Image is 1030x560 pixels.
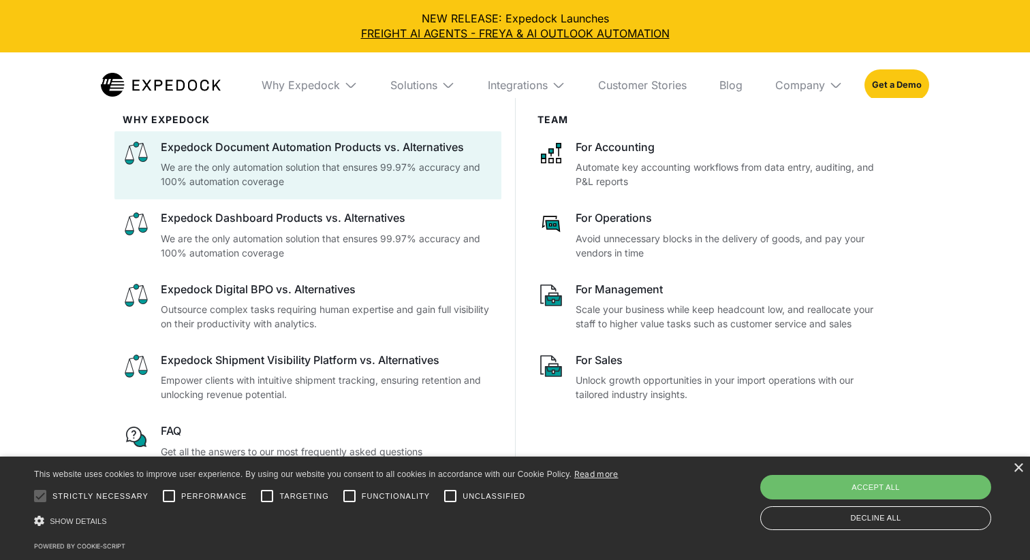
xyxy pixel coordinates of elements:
div: Expedock Document Automation Products vs. Alternatives [161,139,493,154]
div: Solutions [390,78,437,92]
span: Targeting [279,491,328,502]
iframe: Chat Widget [796,413,1030,560]
div: For Sales [576,352,886,367]
div: Expedock Dashboard Products vs. Alternatives [161,210,493,225]
p: Outsource complex tasks requiring human expertise and gain full visibility on their productivity ... [161,302,493,331]
a: Get a Demo [864,69,929,101]
a: For ManagementScale your business while keep headcount low, and reallocate your staff to higher v... [537,282,886,331]
p: We are the only automation solution that ensures 99.97% accuracy and 100% automation coverage [161,160,493,188]
span: Show details [50,517,107,525]
p: Avoid unnecessary blocks in the delivery of goods, and pay your vendors in time [576,231,886,260]
div: For Management [576,282,886,297]
a: Expedock Shipment Visibility Platform vs. AlternativesEmpower clients with intuitive shipment tra... [123,352,493,401]
div: FAQ [161,423,493,438]
p: Automate key accounting workflows from data entry, auditing, and P&L reports [576,160,886,188]
a: For OperationsAvoid unnecessary blocks in the delivery of goods, and pay your vendors in time [537,210,886,259]
span: Strictly necessary [52,491,149,502]
div: Solutions [379,52,466,118]
div: Team [537,114,886,126]
a: FAQGet all the answers to our most frequently asked questions [123,423,493,458]
div: Integrations [477,52,576,118]
p: Get all the answers to our most frequently asked questions [161,444,493,459]
div: Company [775,78,825,92]
div: Integrations [488,78,548,92]
a: FREIGHT AI AGENTS - FREYA & AI OUTLOOK AUTOMATION [11,26,1019,41]
div: Why Expedock [251,52,369,118]
a: Expedock Dashboard Products vs. AlternativesWe are the only automation solution that ensures 99.9... [123,210,493,259]
div: For Operations [576,210,886,225]
a: For AccountingAutomate key accounting workflows from data entry, auditing, and P&L reports [537,139,886,188]
div: Company [764,52,854,118]
span: This website uses cookies to improve user experience. By using our website you consent to all coo... [34,470,572,479]
span: Functionality [362,491,430,502]
p: Scale your business while keep headcount low, and reallocate your staff to higher value tasks suc... [576,302,886,331]
a: For SalesUnlock growth opportunities in your import operations with our tailored industry insights. [537,352,886,401]
a: Powered by cookie-script [34,542,125,550]
div: Expedock Shipment Visibility Platform vs. Alternatives [161,352,493,367]
div: Why Expedock [262,78,340,92]
a: Expedock Digital BPO vs. AlternativesOutsource complex tasks requiring human expertise and gain f... [123,282,493,331]
p: Empower clients with intuitive shipment tracking, ensuring retention and unlocking revenue potent... [161,373,493,401]
a: Blog [708,52,753,118]
div: Decline all [760,506,991,530]
div: For Accounting [576,139,886,154]
div: Show details [34,512,619,531]
div: WHy Expedock [123,114,493,126]
a: Customer Stories [587,52,698,118]
span: Performance [181,491,247,502]
div: NEW RELEASE: Expedock Launches [11,11,1019,42]
div: Expedock Digital BPO vs. Alternatives [161,282,493,297]
a: Read more [574,469,619,479]
div: Accept all [760,475,991,499]
a: Expedock Document Automation Products vs. AlternativesWe are the only automation solution that en... [123,139,493,188]
p: Unlock growth opportunities in your import operations with our tailored industry insights. [576,373,886,401]
span: Unclassified [463,491,525,502]
p: We are the only automation solution that ensures 99.97% accuracy and 100% automation coverage [161,231,493,260]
